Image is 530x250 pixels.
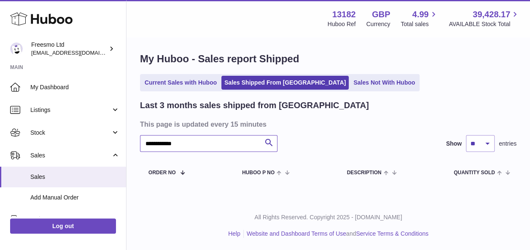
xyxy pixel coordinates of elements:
[140,100,369,111] h2: Last 3 months sales shipped from [GEOGRAPHIC_DATA]
[242,170,274,176] span: Huboo P no
[449,9,520,28] a: 39,428.17 AVAILABLE Stock Total
[247,230,346,237] a: Website and Dashboard Terms of Use
[30,194,120,202] span: Add Manual Order
[30,83,120,91] span: My Dashboard
[140,52,517,66] h1: My Huboo - Sales report Shipped
[133,213,523,221] p: All Rights Reserved. Copyright 2025 - [DOMAIN_NAME]
[446,140,462,148] label: Show
[356,230,428,237] a: Service Terms & Conditions
[454,170,495,176] span: Quantity Sold
[328,20,356,28] div: Huboo Ref
[228,230,240,237] a: Help
[332,9,356,20] strong: 13182
[350,76,418,90] a: Sales Not With Huboo
[473,9,510,20] span: 39,428.17
[30,152,111,160] span: Sales
[30,129,111,137] span: Stock
[401,9,438,28] a: 4.99 Total sales
[366,20,390,28] div: Currency
[412,9,429,20] span: 4.99
[347,170,381,176] span: Description
[372,9,390,20] strong: GBP
[30,215,111,223] span: Orders
[31,41,107,57] div: Freesmo Ltd
[244,230,428,238] li: and
[10,43,23,55] img: georgi.keckarovski@creativedock.com
[31,49,124,56] span: [EMAIL_ADDRESS][DOMAIN_NAME]
[10,218,116,234] a: Log out
[499,140,517,148] span: entries
[30,106,111,114] span: Listings
[221,76,349,90] a: Sales Shipped From [GEOGRAPHIC_DATA]
[142,76,220,90] a: Current Sales with Huboo
[449,20,520,28] span: AVAILABLE Stock Total
[140,120,514,129] h3: This page is updated every 15 minutes
[148,170,176,176] span: Order No
[401,20,438,28] span: Total sales
[30,173,120,181] span: Sales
